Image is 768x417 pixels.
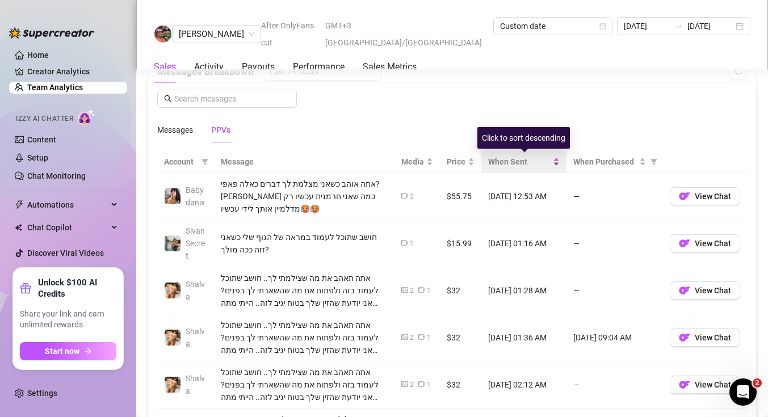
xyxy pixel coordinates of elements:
a: OFView Chat [670,242,740,251]
th: Price [440,151,481,173]
th: When Purchased [566,151,663,173]
img: Elay Amram [154,26,171,43]
div: 2 [410,380,414,390]
a: Setup [27,153,48,162]
td: [DATE] 12:53 AM [481,173,566,220]
img: Shalva [165,377,181,393]
img: OF [679,379,690,390]
a: Chat Monitoring [27,171,86,180]
a: Home [27,50,49,60]
button: Start nowarrow-right [20,342,116,360]
td: [DATE] 01:16 AM [481,220,566,267]
span: Custom date [500,18,606,35]
span: thunderbolt [15,200,24,209]
div: 2 [410,285,414,296]
img: Babydanix [165,188,181,204]
input: End date [687,20,733,32]
span: Izzy AI Chatter [16,113,73,124]
span: View Chat [695,333,731,342]
span: View Chat [695,380,731,389]
button: OFView Chat [670,376,740,394]
td: — [566,267,663,314]
td: $32 [440,361,481,408]
img: Shalva [165,283,181,298]
span: video-camera [401,239,408,246]
div: חושב שתוכל לעמוד במראה של הגוף שלי כשאני זזה ככה מולך? [221,231,388,256]
th: Media [395,151,440,173]
div: אתה תאהב את מה שצילמתי לך.. חושב שתוכל לעמוד בזה ולפתוח את מה שהשארתי לך בפנים? אני יודעת שהזין ש... [221,272,388,309]
iframe: Intercom live chat [729,378,757,406]
span: arrow-right [84,347,92,355]
span: filter [651,158,657,165]
span: Start now [45,347,79,356]
span: gift [20,283,31,294]
span: Media [401,155,424,168]
strong: Unlock $100 AI Credits [38,277,116,300]
a: Content [27,135,56,144]
td: [DATE] 09:04 AM [566,314,663,361]
a: Discover Viral Videos [27,248,104,258]
div: 2 [410,191,414,202]
div: Messages [157,124,193,136]
span: Account [164,155,197,168]
span: When Purchased [573,155,637,168]
input: Start date [624,20,670,32]
span: Shalva [186,374,205,395]
div: PPVs [211,124,230,136]
div: Activity [194,60,224,74]
button: OFView Chat [670,234,740,252]
button: OFView Chat [670,187,740,205]
span: Price [447,155,465,168]
span: Elay Amram [179,26,254,43]
div: Sales [154,60,176,74]
img: AI Chatter [78,109,95,125]
span: picture [401,287,408,293]
span: filter [199,153,211,170]
span: Automations [27,196,108,214]
td: [DATE] 02:12 AM [481,361,566,408]
span: SivanSecret [186,226,205,260]
a: Team Analytics [27,83,83,92]
span: Share your link and earn unlimited rewards [20,309,116,331]
td: — [566,220,663,267]
a: Settings [27,389,57,398]
span: Babydanix [186,186,205,207]
td: $55.75 [440,173,481,220]
td: $32 [440,267,481,314]
input: Search messages [174,92,290,105]
img: logo-BBDzfeDw.svg [9,27,94,39]
span: video-camera [418,334,425,340]
span: picture [401,334,408,340]
span: Shalva [186,280,205,301]
span: After OnlyFans cut [261,17,318,51]
span: When Sent [488,155,551,168]
div: Performance [293,60,345,74]
span: video-camera [401,192,408,199]
td: $15.99 [440,220,481,267]
a: OFView Chat [670,289,740,298]
td: $32 [440,314,481,361]
div: 1 [410,238,414,249]
span: filter [648,153,660,170]
span: View Chat [695,192,731,201]
td: — [566,361,663,408]
span: calendar [599,23,606,30]
div: אתה תאהב את מה שצילמתי לך.. חושב שתוכל לעמוד בזה ולפתוח את מה שהשארתי לך בפנים? אני יודעת שהזין ש... [221,319,388,356]
img: OF [679,191,690,202]
span: View Chat [695,286,731,295]
span: video-camera [418,287,425,293]
button: OFView Chat [670,281,740,300]
div: Click to sort descending [477,127,570,149]
td: — [566,173,663,220]
img: OF [679,285,690,296]
span: Shalva [186,327,205,348]
img: Chat Copilot [15,224,22,231]
span: GMT+3 [GEOGRAPHIC_DATA]/[GEOGRAPHIC_DATA] [325,17,486,51]
a: OFView Chat [670,195,740,204]
div: אתה אוהב כשאני מצלמת לך דברים כאלה פאפי? [PERSON_NAME] כמה שאני חרמנית עכשיו רק מדלמיין אותך לידי... [221,178,388,215]
span: swap-right [674,22,683,31]
div: 2 [410,332,414,343]
a: OFView Chat [670,336,740,345]
td: [DATE] 01:28 AM [481,267,566,314]
span: video-camera [418,381,425,387]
